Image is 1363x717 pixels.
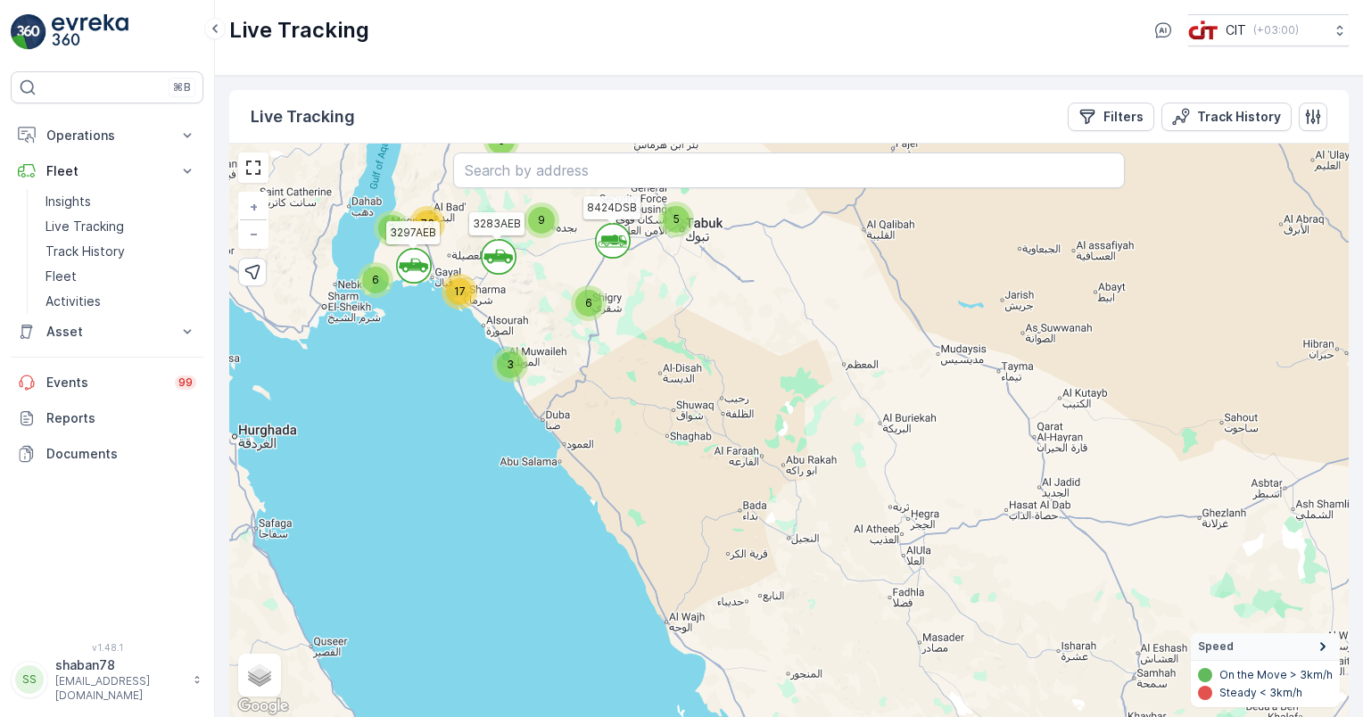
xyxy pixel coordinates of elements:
p: Live Tracking [45,218,124,235]
p: ⌘B [173,80,191,95]
a: Live Tracking [38,214,203,239]
p: [EMAIL_ADDRESS][DOMAIN_NAME] [55,674,184,703]
img: logo [11,14,46,50]
p: On the Move > 3km/h [1219,668,1333,682]
p: Fleet [46,162,168,180]
button: Operations [11,118,203,153]
div: 2 [374,210,409,246]
button: Fleet [11,153,203,189]
p: 99 [178,375,193,390]
p: Activities [45,293,101,310]
p: Live Tracking [251,104,355,129]
button: Track History [1161,103,1292,131]
svg: ` [481,239,516,275]
p: ( +03:00 ) [1253,23,1299,37]
a: Fleet [38,264,203,289]
div: 6 [571,285,607,321]
a: Reports [11,400,203,436]
img: logo_light-DOdMpM7g.png [52,14,128,50]
a: Activities [38,289,203,314]
span: + [250,199,258,214]
div: 9 [524,202,559,238]
p: Track History [1197,108,1281,126]
a: Insights [38,189,203,214]
div: ` [595,223,618,250]
p: Operations [46,127,168,144]
span: 9 [538,213,545,227]
span: 6 [585,296,592,309]
svg: ` [396,248,432,284]
p: CIT [1226,21,1246,39]
div: 3 [492,347,528,383]
div: 17 [442,274,477,309]
a: Zoom Out [240,220,267,247]
a: Track History [38,239,203,264]
a: Layers [240,655,279,695]
p: Track History [45,243,125,260]
div: 5 [658,202,694,237]
img: cit-logo_pOk6rL0.png [1188,21,1218,40]
button: CIT(+03:00) [1188,14,1349,46]
p: Insights [45,193,91,210]
button: Filters [1068,103,1154,131]
div: SS [15,665,44,694]
a: Events99 [11,365,203,400]
a: View Fullscreen [240,154,267,181]
span: 2 [389,221,395,235]
span: 73 [421,217,434,230]
p: Live Tracking [229,16,369,45]
span: 5 [673,212,680,226]
summary: Speed [1191,633,1340,661]
p: Filters [1103,108,1144,126]
input: Search by address [453,152,1125,188]
span: 17 [454,284,466,298]
p: Events [46,374,164,391]
p: shaban78 [55,656,184,674]
button: SSshaban78[EMAIL_ADDRESS][DOMAIN_NAME] [11,656,203,703]
p: Asset [46,323,168,341]
div: 73 [409,206,445,242]
button: Asset [11,314,203,350]
span: 3 [507,358,514,371]
a: Zoom In [240,194,267,220]
div: ` [481,239,504,266]
svg: ` [595,223,631,259]
div: 6 [358,262,393,298]
p: Reports [46,409,196,427]
p: Steady < 3km/h [1219,686,1302,700]
span: Speed [1198,639,1234,654]
p: Documents [46,445,196,463]
span: 6 [372,273,379,286]
span: v 1.48.1 [11,642,203,653]
span: − [250,226,259,241]
div: ` [396,248,419,275]
p: Fleet [45,268,77,285]
a: Documents [11,436,203,472]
